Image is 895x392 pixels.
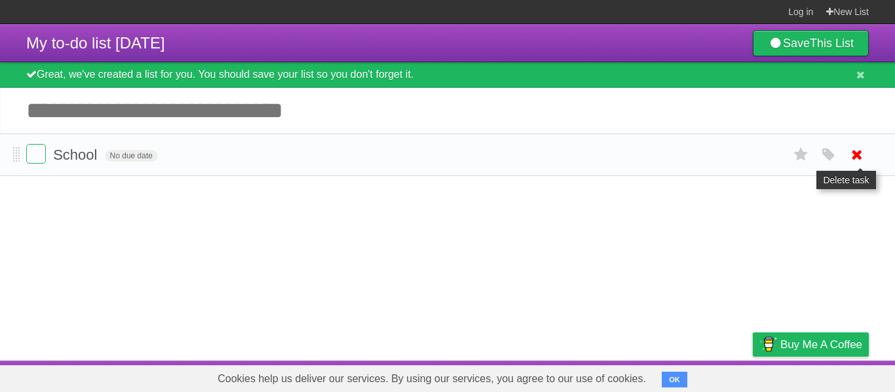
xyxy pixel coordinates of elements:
a: SaveThis List [753,30,869,56]
img: Buy me a coffee [759,333,777,355]
a: Developers [622,364,675,389]
b: This List [810,37,854,50]
span: Cookies help us deliver our services. By using our services, you agree to our use of cookies. [204,366,659,392]
label: Done [26,144,46,164]
a: About [579,364,606,389]
span: My to-do list [DATE] [26,34,165,52]
a: Privacy [736,364,770,389]
a: Suggest a feature [786,364,869,389]
a: Buy me a coffee [753,332,869,357]
span: School [53,147,100,163]
label: Star task [789,144,814,166]
button: OK [662,372,687,387]
span: No due date [105,150,158,162]
span: Buy me a coffee [780,333,862,356]
a: Terms [691,364,720,389]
